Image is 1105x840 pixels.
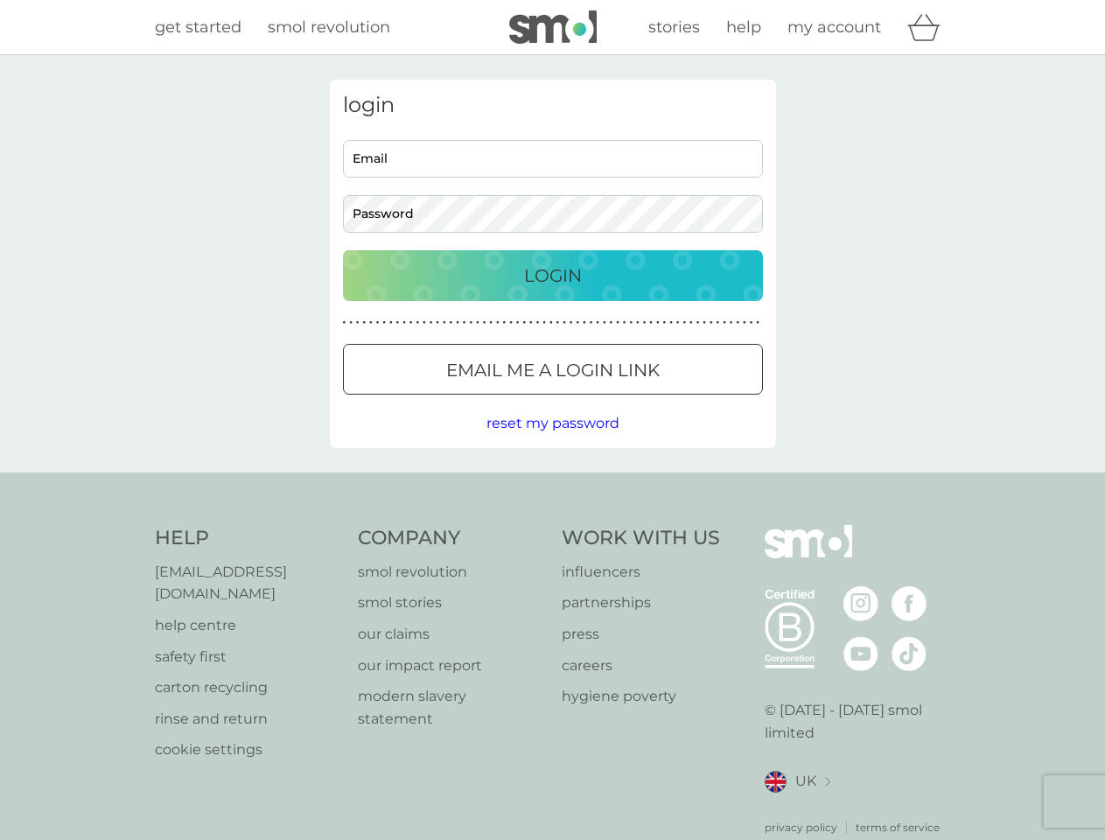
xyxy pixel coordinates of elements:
[710,318,713,327] p: ●
[765,819,837,836] a: privacy policy
[423,318,426,327] p: ●
[542,318,546,327] p: ●
[503,318,507,327] p: ●
[703,318,706,327] p: ●
[726,17,761,37] span: help
[358,685,544,730] a: modern slavery statement
[358,623,544,646] p: our claims
[155,708,341,731] a: rinse and return
[456,318,459,327] p: ●
[648,17,700,37] span: stories
[825,777,830,787] img: select a new location
[343,93,763,118] h3: login
[509,318,513,327] p: ●
[463,318,466,327] p: ●
[446,356,660,384] p: Email me a login link
[536,318,540,327] p: ●
[409,318,413,327] p: ●
[155,738,341,761] a: cookie settings
[696,318,700,327] p: ●
[787,17,881,37] span: my account
[843,636,878,671] img: visit the smol Youtube page
[402,318,406,327] p: ●
[723,318,726,327] p: ●
[736,318,739,327] p: ●
[155,676,341,699] p: carton recycling
[396,318,400,327] p: ●
[856,819,940,836] a: terms of service
[358,654,544,677] a: our impact report
[583,318,586,327] p: ●
[349,318,353,327] p: ●
[155,17,241,37] span: get started
[522,318,526,327] p: ●
[358,525,544,552] h4: Company
[376,318,380,327] p: ●
[603,318,606,327] p: ●
[155,646,341,668] a: safety first
[649,318,653,327] p: ●
[616,318,619,327] p: ●
[549,318,553,327] p: ●
[358,591,544,614] p: smol stories
[516,318,520,327] p: ●
[343,344,763,395] button: Email me a login link
[643,318,647,327] p: ●
[155,15,241,40] a: get started
[726,15,761,40] a: help
[155,561,341,605] a: [EMAIL_ADDRESS][DOMAIN_NAME]
[562,525,720,552] h4: Work With Us
[562,685,720,708] a: hygiene poverty
[529,318,533,327] p: ●
[610,318,613,327] p: ●
[509,10,597,44] img: smol
[907,10,951,45] div: basket
[570,318,573,327] p: ●
[483,318,486,327] p: ●
[689,318,693,327] p: ●
[362,318,366,327] p: ●
[648,15,700,40] a: stories
[430,318,433,327] p: ●
[892,586,927,621] img: visit the smol Facebook page
[562,591,720,614] a: partnerships
[450,318,453,327] p: ●
[268,15,390,40] a: smol revolution
[489,318,493,327] p: ●
[389,318,393,327] p: ●
[596,318,599,327] p: ●
[669,318,673,327] p: ●
[636,318,640,327] p: ●
[556,318,560,327] p: ●
[629,318,633,327] p: ●
[590,318,593,327] p: ●
[750,318,753,327] p: ●
[576,318,579,327] p: ●
[765,525,852,584] img: smol
[486,415,619,431] span: reset my password
[562,561,720,584] a: influencers
[476,318,479,327] p: ●
[717,318,720,327] p: ●
[416,318,419,327] p: ●
[443,318,446,327] p: ●
[730,318,733,327] p: ●
[343,318,346,327] p: ●
[356,318,360,327] p: ●
[155,525,341,552] h4: Help
[743,318,746,327] p: ●
[562,623,720,646] a: press
[562,654,720,677] a: careers
[436,318,439,327] p: ●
